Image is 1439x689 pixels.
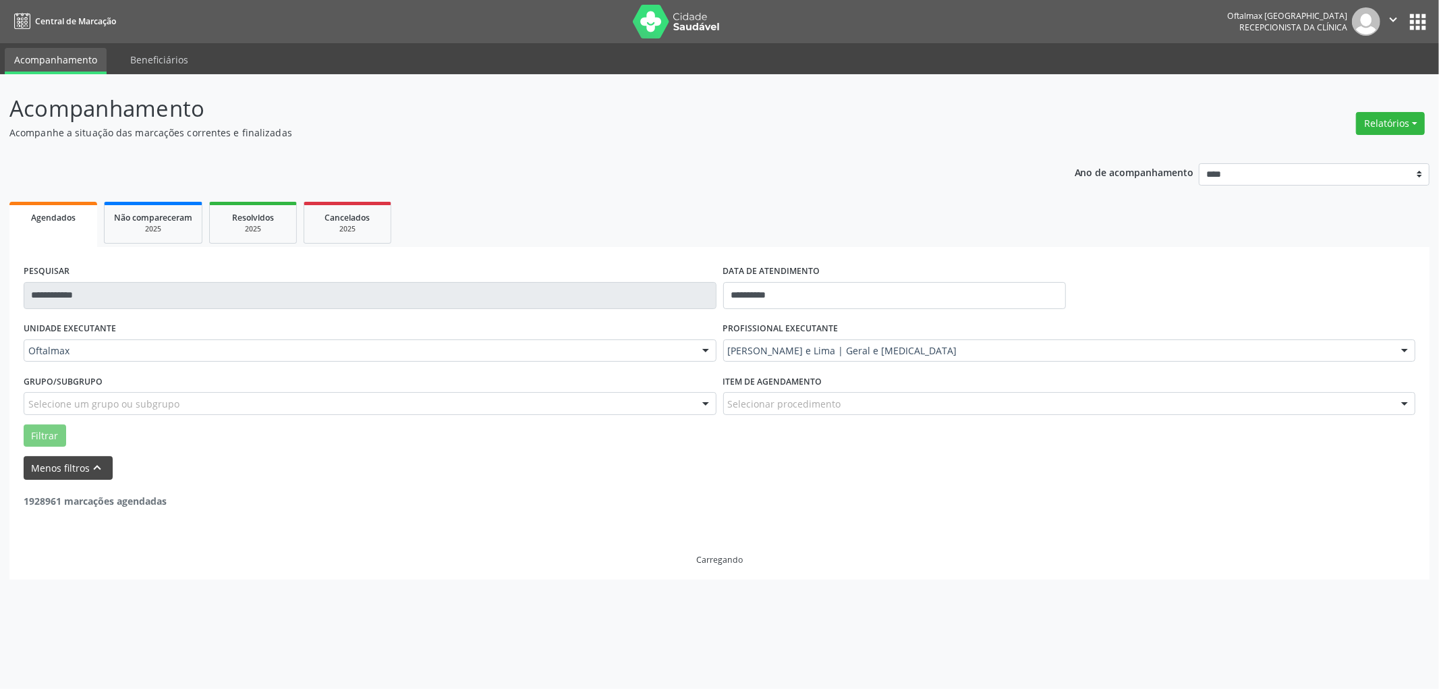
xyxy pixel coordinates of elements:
[723,261,820,282] label: DATA DE ATENDIMENTO
[723,371,822,392] label: Item de agendamento
[24,424,66,447] button: Filtrar
[35,16,116,27] span: Central de Marcação
[728,344,1388,358] span: [PERSON_NAME] e Lima | Geral e [MEDICAL_DATA]
[1386,12,1401,27] i: 
[114,224,192,234] div: 2025
[31,212,76,223] span: Agendados
[232,212,274,223] span: Resolvidos
[24,371,103,392] label: Grupo/Subgrupo
[325,212,370,223] span: Cancelados
[90,460,105,475] i: keyboard_arrow_up
[696,554,743,566] div: Carregando
[114,212,192,223] span: Não compareceram
[24,261,69,282] label: PESQUISAR
[1352,7,1380,36] img: img
[9,126,1004,140] p: Acompanhe a situação das marcações correntes e finalizadas
[1239,22,1347,33] span: Recepcionista da clínica
[9,92,1004,126] p: Acompanhamento
[1356,112,1425,135] button: Relatórios
[723,319,839,339] label: PROFISSIONAL EXECUTANTE
[1406,10,1430,34] button: apps
[1075,163,1194,180] p: Ano de acompanhamento
[728,397,841,411] span: Selecionar procedimento
[28,397,179,411] span: Selecione um grupo ou subgrupo
[24,495,167,507] strong: 1928961 marcações agendadas
[1227,10,1347,22] div: Oftalmax [GEOGRAPHIC_DATA]
[219,224,287,234] div: 2025
[5,48,107,74] a: Acompanhamento
[314,224,381,234] div: 2025
[28,344,689,358] span: Oftalmax
[24,456,113,480] button: Menos filtroskeyboard_arrow_up
[9,10,116,32] a: Central de Marcação
[121,48,198,72] a: Beneficiários
[24,319,116,339] label: UNIDADE EXECUTANTE
[1380,7,1406,36] button: 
